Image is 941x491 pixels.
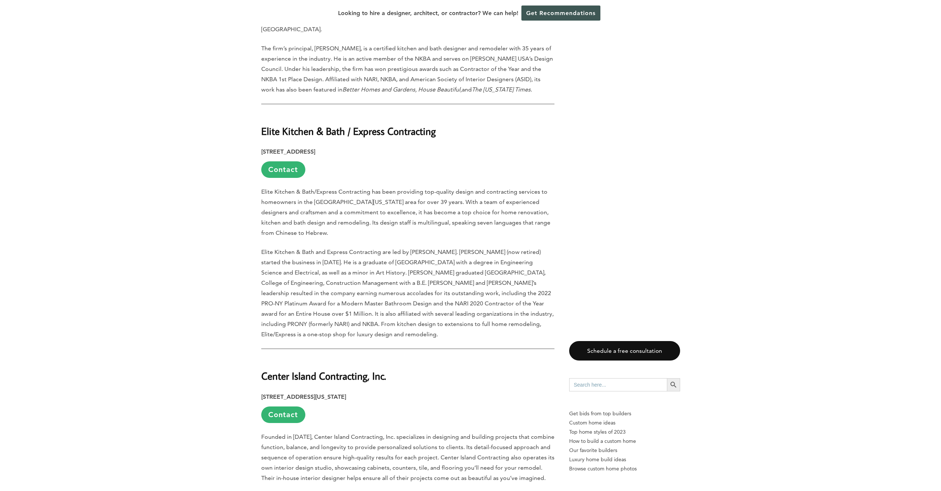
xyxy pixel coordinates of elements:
[261,393,346,400] strong: [STREET_ADDRESS][US_STATE]
[569,446,680,455] a: Our favorite builders
[569,437,680,446] a: How to build a custom home
[261,148,315,155] strong: [STREET_ADDRESS]
[261,432,554,483] p: Founded in [DATE], Center Island Contracting, Inc. specializes in designing and building projects...
[569,464,680,473] a: Browse custom home photos
[261,369,386,382] strong: Center Island Contracting, Inc.
[261,125,436,137] strong: Elite Kitchen & Bath / Express Contracting
[569,427,680,437] a: Top home styles of 2023
[261,406,305,423] a: Contact
[472,86,531,93] em: The [US_STATE] Times
[261,161,305,178] a: Contact
[569,418,680,427] a: Custom home ideas
[342,86,462,93] em: Better Homes and Gardens, House Beautiful,
[669,381,678,389] svg: Search
[569,409,680,418] p: Get bids from top builders
[261,43,554,95] p: The firm’s principal, [PERSON_NAME], is a certified kitchen and bath designer and remodeler with ...
[521,6,600,21] a: Get Recommendations
[261,247,554,340] p: Elite Kitchen & Bath and Express Contracting are led by [PERSON_NAME]. [PERSON_NAME] (now retired...
[569,341,680,361] a: Schedule a free consultation
[569,378,667,391] input: Search here...
[569,455,680,464] a: Luxury home build ideas
[261,187,554,238] p: Elite Kitchen & Bath/Express Contracting has been providing top-quality design and contracting se...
